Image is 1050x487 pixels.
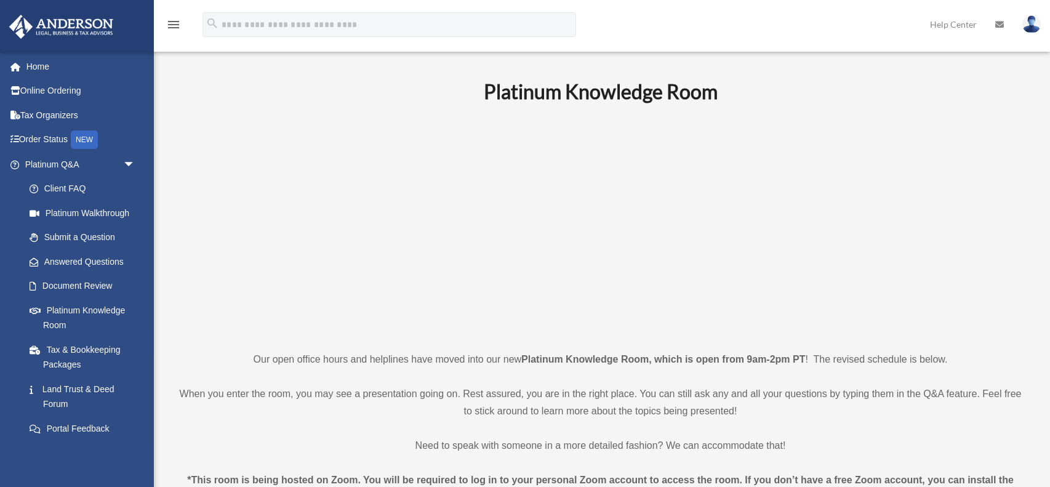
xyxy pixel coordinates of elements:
a: Platinum Q&Aarrow_drop_down [9,152,154,177]
span: arrow_drop_down [123,152,148,177]
a: Tax & Bookkeeping Packages [17,337,154,377]
p: Need to speak with someone in a more detailed fashion? We can accommodate that! [175,437,1025,454]
img: User Pic [1022,15,1041,33]
iframe: 231110_Toby_KnowledgeRoom [416,120,785,328]
a: Submit a Question [17,225,154,250]
b: Platinum Knowledge Room [484,79,718,103]
img: Anderson Advisors Platinum Portal [6,15,117,39]
i: search [206,17,219,30]
div: NEW [71,131,98,149]
a: Document Review [17,274,154,299]
a: Land Trust & Deed Forum [17,377,154,416]
a: Home [9,54,154,79]
p: Our open office hours and helplines have moved into our new ! The revised schedule is below. [175,351,1025,368]
span: arrow_drop_down [123,441,148,466]
a: Answered Questions [17,249,154,274]
a: Digital Productsarrow_drop_down [9,441,154,465]
a: Order StatusNEW [9,127,154,153]
a: menu [166,22,181,32]
strong: Platinum Knowledge Room, which is open from 9am-2pm PT [521,354,805,364]
a: Platinum Knowledge Room [17,298,148,337]
a: Tax Organizers [9,103,154,127]
p: When you enter the room, you may see a presentation going on. Rest assured, you are in the right ... [175,385,1025,420]
a: Portal Feedback [17,416,154,441]
a: Client FAQ [17,177,154,201]
a: Platinum Walkthrough [17,201,154,225]
i: menu [166,17,181,32]
a: Online Ordering [9,79,154,103]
